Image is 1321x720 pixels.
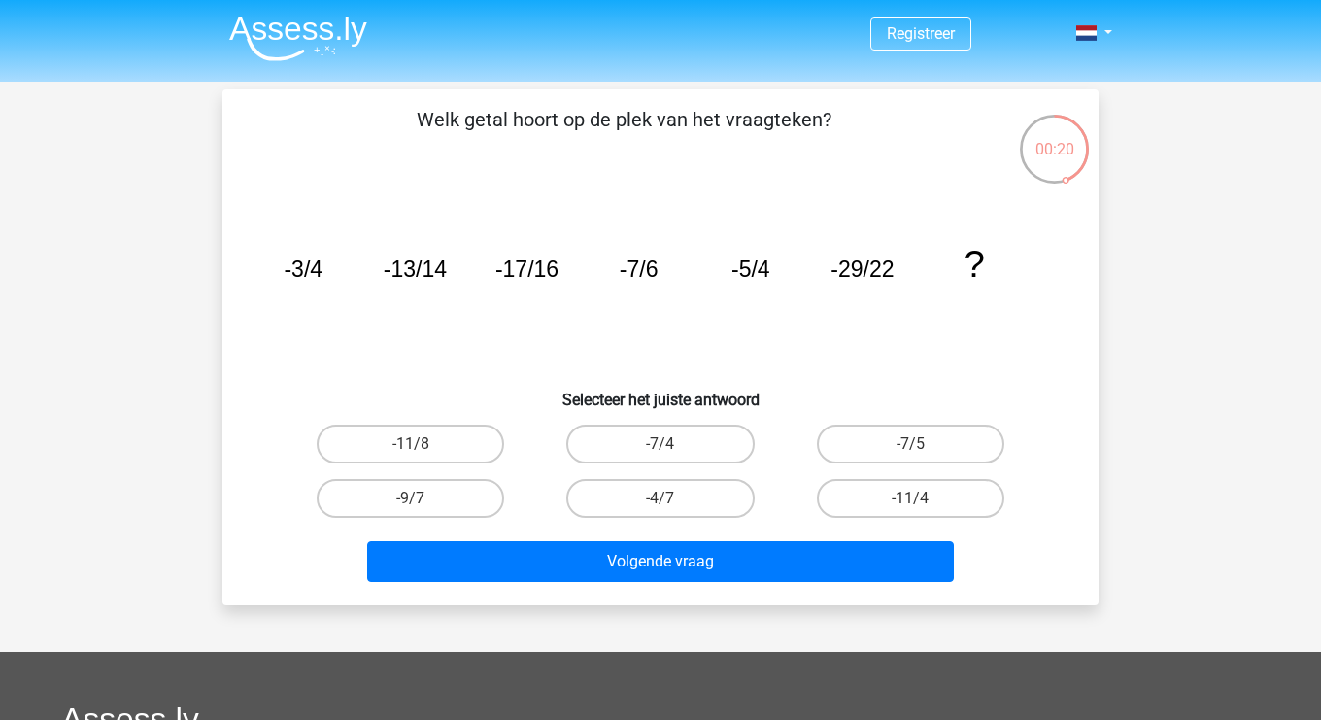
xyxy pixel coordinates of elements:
label: -7/5 [817,425,1004,463]
label: -9/7 [317,479,504,518]
label: -4/7 [566,479,754,518]
tspan: -5/4 [731,257,770,282]
label: -11/8 [317,425,504,463]
tspan: -17/16 [495,257,559,282]
label: -11/4 [817,479,1004,518]
tspan: -3/4 [284,257,322,282]
tspan: -29/22 [830,257,894,282]
label: -7/4 [566,425,754,463]
p: Welk getal hoort op de plek van het vraagteken? [254,105,995,163]
a: Registreer [887,24,955,43]
img: Assessly [229,16,367,61]
tspan: -7/6 [620,257,659,282]
div: 00:20 [1018,113,1091,161]
tspan: ? [964,243,984,285]
button: Volgende vraag [367,541,955,582]
h6: Selecteer het juiste antwoord [254,375,1067,409]
tspan: -13/14 [384,257,447,282]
